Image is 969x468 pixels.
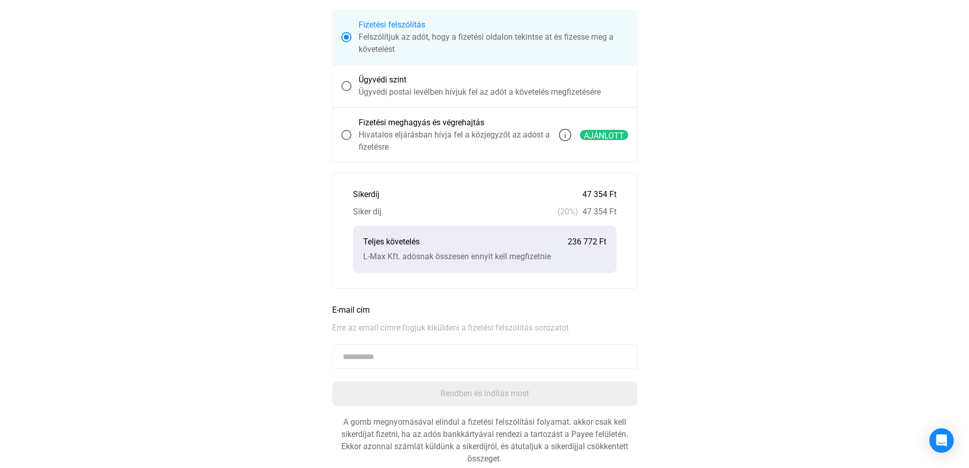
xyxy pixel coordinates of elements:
font: Siker díj [353,207,381,216]
font: A gomb megnyomásával elindul a fizetési felszólítási folyamat. akkor csak kell sikerdíjat fizetni... [341,417,628,463]
font: E-mail cím [332,305,370,315]
font: (20%) [557,207,578,216]
font: Ügyvédi postai levélben hívjuk fel az adót a követelés megfizetésére [359,87,601,97]
font: Ajánlott [584,131,624,141]
font: L-Max Kft. adósnak összesen ennyit kell megfizetnie [363,252,551,261]
font: Fizetési meghagyás és végrehajtás [359,118,484,127]
font: 47 354 Ft [582,207,616,216]
div: Intercom Messenger megnyitása [929,428,954,453]
font: 47 354 Ft [582,189,616,199]
font: Fizetési felszólítás [359,20,425,30]
a: info-szürke-körvonalAjánlott [559,129,628,141]
font: Felszólítjuk az adót, hogy a fizetési oldalon tekintse át és fizesse meg a követelést [359,32,613,54]
font: Rendben és indítás most [441,389,529,398]
font: 236 772 Ft [568,237,606,246]
font: Sikerdíj [353,189,379,199]
font: Ügyvédi szint [359,75,406,85]
font: Teljes követelés [363,237,420,246]
button: Rendben és indítás most [332,381,637,406]
font: Erre az email címre fogjuk kiküldeni a fizetési felszólítás sorozatot [332,323,569,333]
img: info-szürke-körvonal [559,129,571,141]
font: Hivatalos eljárásban hívja fel a közjegyzőt az adóst a fizetésre [359,130,550,152]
